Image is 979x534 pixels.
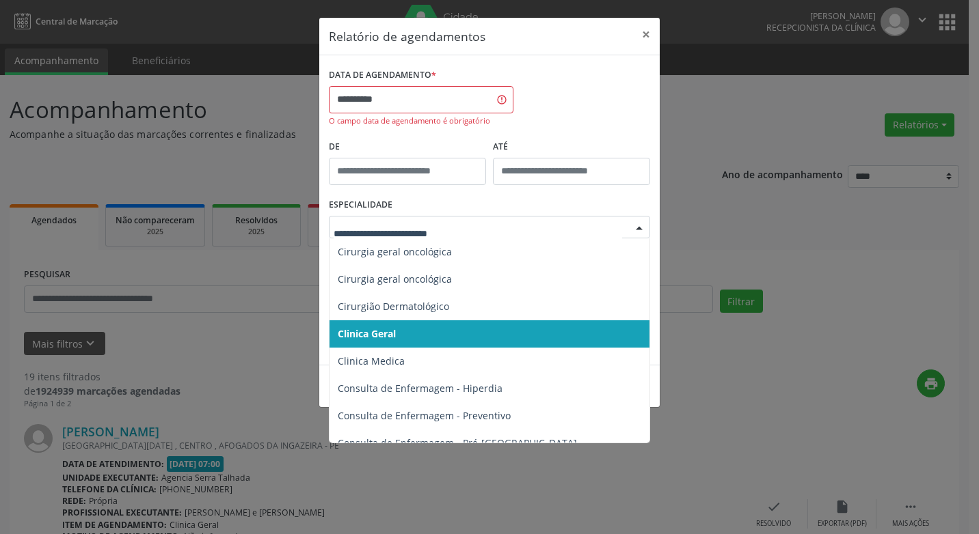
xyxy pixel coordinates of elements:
span: Consulta de Enfermagem - Preventivo [338,409,511,422]
h5: Relatório de agendamentos [329,27,485,45]
span: Cirurgião Dermatológico [338,300,449,313]
div: O campo data de agendamento é obrigatório [329,115,513,127]
span: Clinica Geral [338,327,396,340]
span: Cirurgia geral oncológica [338,245,452,258]
span: Consulta de Enfermagem - Pré-[GEOGRAPHIC_DATA] [338,436,577,449]
label: DATA DE AGENDAMENTO [329,65,436,86]
span: Cirurgia geral oncológica [338,272,452,285]
span: Consulta de Enfermagem - Hiperdia [338,382,502,395]
button: Close [632,18,660,51]
label: ATÉ [493,137,650,158]
span: Clinica Medica [338,354,405,367]
label: ESPECIALIDADE [329,195,392,216]
label: De [329,137,486,158]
